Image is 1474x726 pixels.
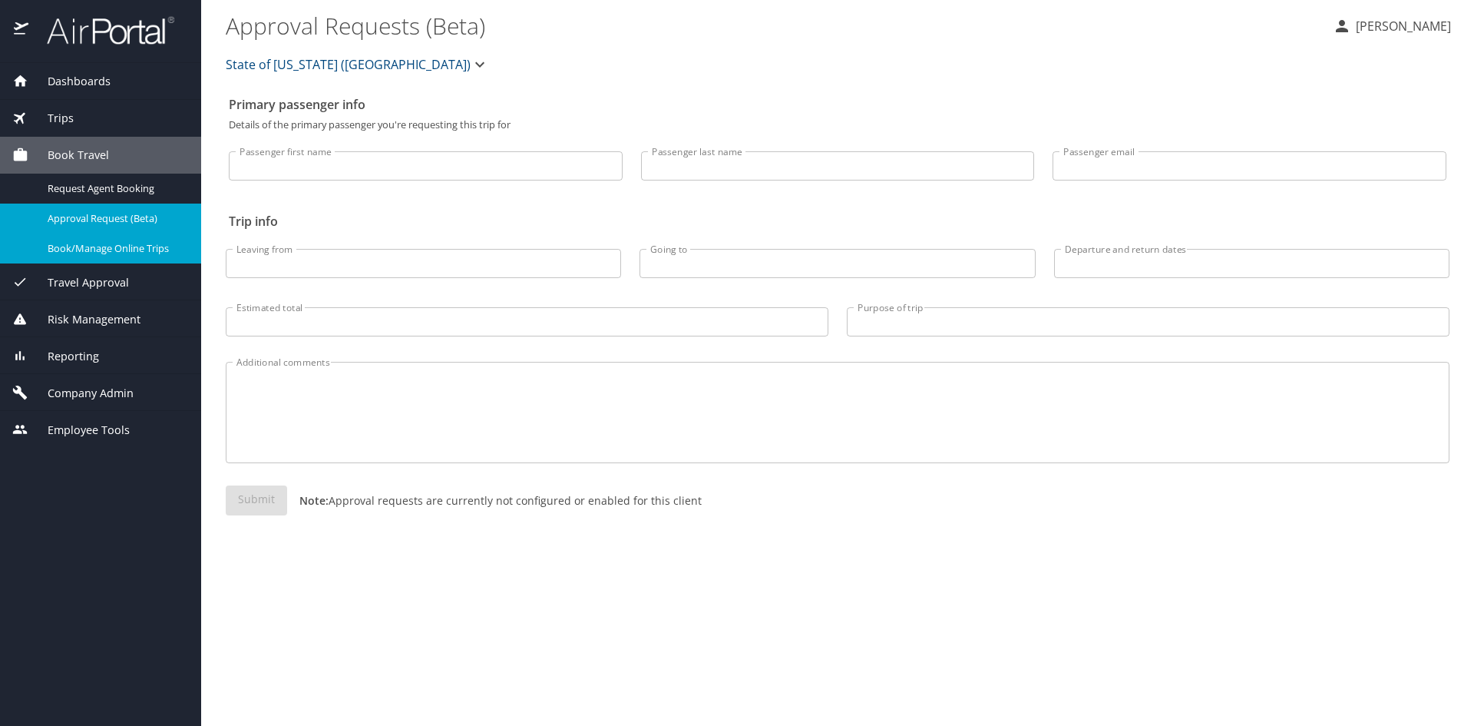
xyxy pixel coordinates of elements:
[48,211,183,226] span: Approval Request (Beta)
[28,348,99,365] span: Reporting
[229,209,1446,234] h2: Trip info
[28,274,129,291] span: Travel Approval
[30,15,174,45] img: airportal-logo.png
[229,92,1446,117] h2: Primary passenger info
[14,15,30,45] img: icon-airportal.png
[1351,17,1451,35] p: [PERSON_NAME]
[48,241,183,256] span: Book/Manage Online Trips
[220,49,495,80] button: State of [US_STATE] ([GEOGRAPHIC_DATA])
[226,54,471,75] span: State of [US_STATE] ([GEOGRAPHIC_DATA])
[299,493,329,508] strong: Note:
[28,147,109,164] span: Book Travel
[28,311,140,328] span: Risk Management
[226,2,1320,49] h1: Approval Requests (Beta)
[1327,12,1457,40] button: [PERSON_NAME]
[48,181,183,196] span: Request Agent Booking
[28,73,111,90] span: Dashboards
[28,385,134,402] span: Company Admin
[229,120,1446,130] p: Details of the primary passenger you're requesting this trip for
[287,492,702,509] p: Approval requests are currently not configured or enabled for this client
[28,110,74,127] span: Trips
[28,422,130,439] span: Employee Tools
